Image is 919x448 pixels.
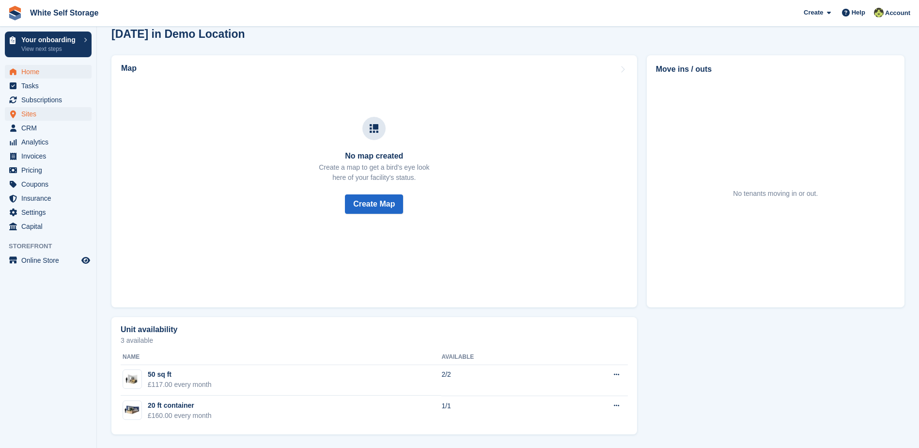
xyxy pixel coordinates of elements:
button: Create Map [345,194,403,214]
span: Subscriptions [21,93,79,107]
td: 2/2 [441,365,556,396]
div: 20 ft container [148,400,212,411]
a: Preview store [80,255,92,266]
div: No tenants moving in or out. [733,189,818,199]
img: 20.jpg [123,403,141,417]
div: £160.00 every month [148,411,212,421]
span: Help [852,8,865,17]
span: Online Store [21,254,79,267]
a: menu [5,163,92,177]
div: £117.00 every month [148,380,212,390]
span: Account [885,8,910,18]
span: Settings [21,206,79,219]
a: White Self Storage [26,5,102,21]
span: Home [21,65,79,79]
a: menu [5,135,92,149]
div: 50 sq ft [148,369,212,380]
p: View next steps [21,45,79,53]
span: CRM [21,121,79,135]
h2: Move ins / outs [656,64,895,75]
a: menu [5,206,92,219]
h3: No map created [319,152,429,160]
a: menu [5,177,92,191]
a: menu [5,65,92,79]
span: Create [804,8,823,17]
a: menu [5,93,92,107]
h2: Map [121,64,137,73]
h2: [DATE] in Demo Location [111,28,245,41]
span: Insurance [21,192,79,205]
span: Sites [21,107,79,121]
span: Storefront [9,241,96,251]
a: menu [5,149,92,163]
a: Your onboarding View next steps [5,32,92,57]
span: Capital [21,220,79,233]
p: 3 available [121,337,628,344]
a: menu [5,220,92,233]
a: menu [5,79,92,93]
th: Name [121,350,441,365]
span: Tasks [21,79,79,93]
h2: Unit availability [121,325,177,334]
img: stora-icon-8386f47178a22dfd0bd8f6a31ec36ba5ce8667c1dd55bd0f319d3a0aa187defe.svg [8,6,22,20]
span: Pricing [21,163,79,177]
img: map-icn-33ee37083ee616e46c38cad1a60f524a97daa1e2b2c8c0bc3eb3415660979fc1.svg [370,124,378,133]
span: Coupons [21,177,79,191]
span: Invoices [21,149,79,163]
a: menu [5,254,92,267]
td: 1/1 [441,396,556,426]
th: Available [441,350,556,365]
a: menu [5,192,92,205]
a: menu [5,121,92,135]
span: Analytics [21,135,79,149]
a: menu [5,107,92,121]
p: Your onboarding [21,36,79,43]
p: Create a map to get a bird's eye look here of your facility's status. [319,162,429,183]
a: Map No map created Create a map to get a bird's eye lookhere of your facility's status. Create Map [111,55,637,307]
img: Jay White [874,8,884,17]
img: 50.jpg [123,372,141,386]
